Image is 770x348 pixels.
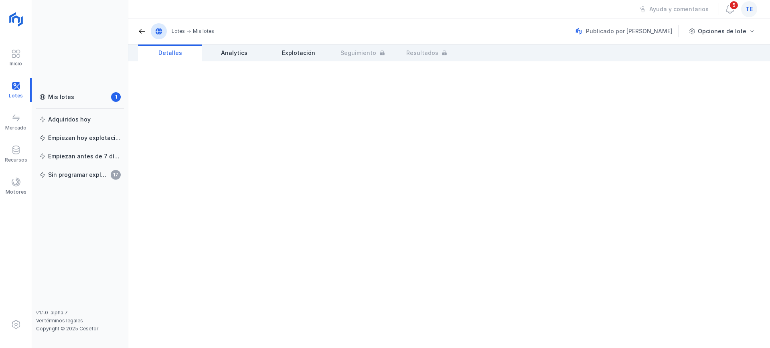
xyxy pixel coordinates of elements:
a: Empiezan hoy explotación [36,131,124,145]
span: 17 [111,170,121,180]
div: Inicio [10,61,22,67]
a: Sin programar explotación17 [36,168,124,182]
div: Empiezan hoy explotación [48,134,121,142]
a: Empiezan antes de 7 días [36,149,124,164]
span: Explotación [282,49,315,57]
div: Publicado por [PERSON_NAME] [575,25,680,37]
div: Copyright © 2025 Cesefor [36,326,124,332]
a: Mis lotes1 [36,90,124,104]
div: Lotes [172,28,185,34]
span: te [746,5,753,13]
div: Recursos [5,157,27,163]
div: v1.1.0-alpha.7 [36,310,124,316]
span: Resultados [406,49,438,57]
img: logoRight.svg [6,9,26,29]
div: Opciones de lote [698,27,746,35]
span: 1 [111,92,121,102]
a: Analytics [202,45,266,61]
span: Detalles [158,49,182,57]
div: Mercado [5,125,26,131]
a: Detalles [138,45,202,61]
a: Ver términos legales [36,318,83,324]
span: 5 [729,0,739,10]
a: Adquiridos hoy [36,112,124,127]
a: Explotación [266,45,330,61]
div: Empiezan antes de 7 días [48,152,121,160]
div: Motores [6,189,26,195]
a: Resultados [395,45,459,61]
a: Seguimiento [330,45,395,61]
div: Adquiridos hoy [48,115,91,123]
div: Sin programar explotación [48,171,108,179]
div: Ayuda y comentarios [649,5,709,13]
button: Ayuda y comentarios [634,2,714,16]
div: Mis lotes [193,28,214,34]
img: nemus.svg [575,28,582,34]
span: Seguimiento [340,49,376,57]
span: Analytics [221,49,247,57]
div: Mis lotes [48,93,74,101]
